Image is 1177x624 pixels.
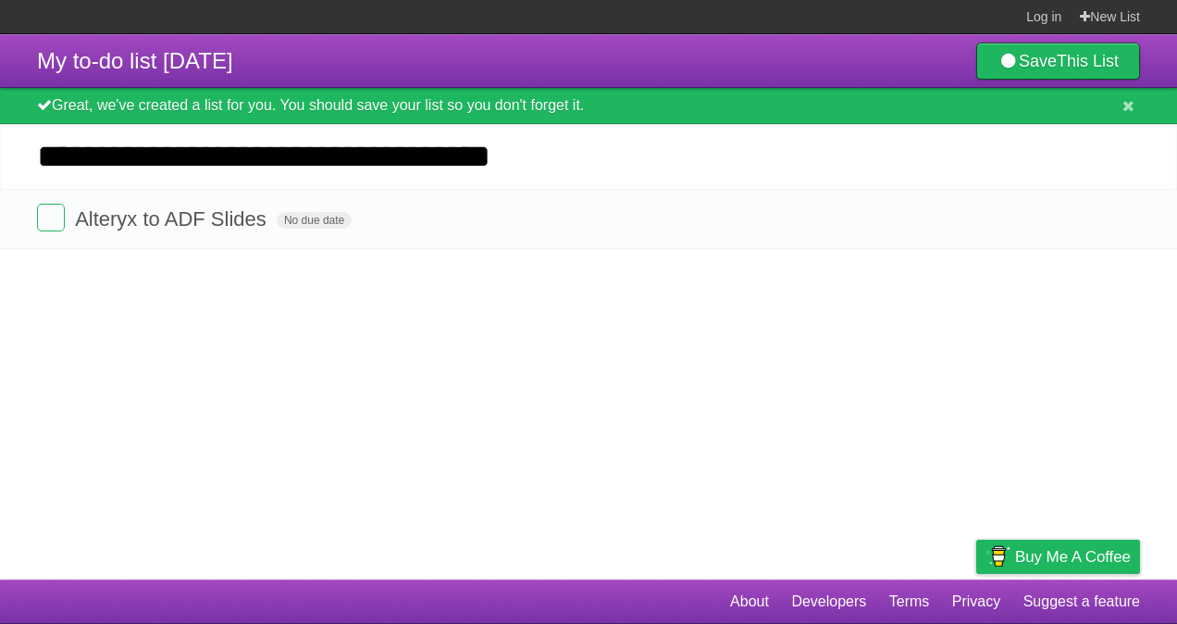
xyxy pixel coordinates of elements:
[1057,52,1119,70] b: This List
[1023,584,1140,619] a: Suggest a feature
[75,207,271,231] span: Alteryx to ADF Slides
[791,584,866,619] a: Developers
[985,541,1010,572] img: Buy me a coffee
[952,584,1000,619] a: Privacy
[1027,204,1062,234] label: Star task
[730,584,769,619] a: About
[889,584,930,619] a: Terms
[976,540,1140,574] a: Buy me a coffee
[1015,541,1131,573] span: Buy me a coffee
[37,204,65,231] label: Done
[277,212,352,229] span: No due date
[976,43,1140,80] a: SaveThis List
[37,48,233,73] span: My to-do list [DATE]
